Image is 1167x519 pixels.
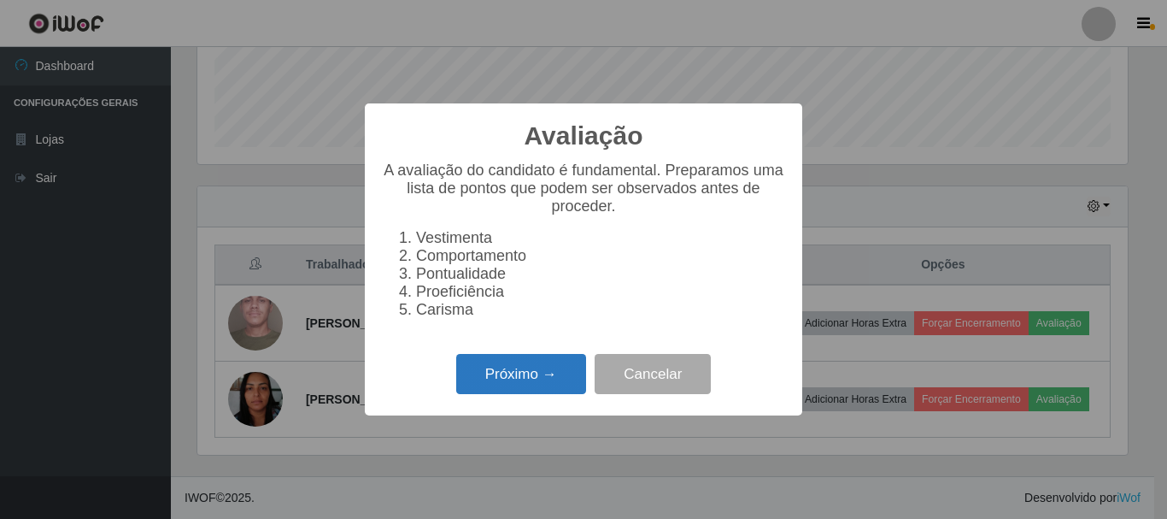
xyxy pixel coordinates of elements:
li: Comportamento [416,247,785,265]
button: Cancelar [595,354,711,394]
li: Carisma [416,301,785,319]
li: Pontualidade [416,265,785,283]
h2: Avaliação [525,121,643,151]
li: Proeficiência [416,283,785,301]
button: Próximo → [456,354,586,394]
p: A avaliação do candidato é fundamental. Preparamos uma lista de pontos que podem ser observados a... [382,162,785,215]
li: Vestimenta [416,229,785,247]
